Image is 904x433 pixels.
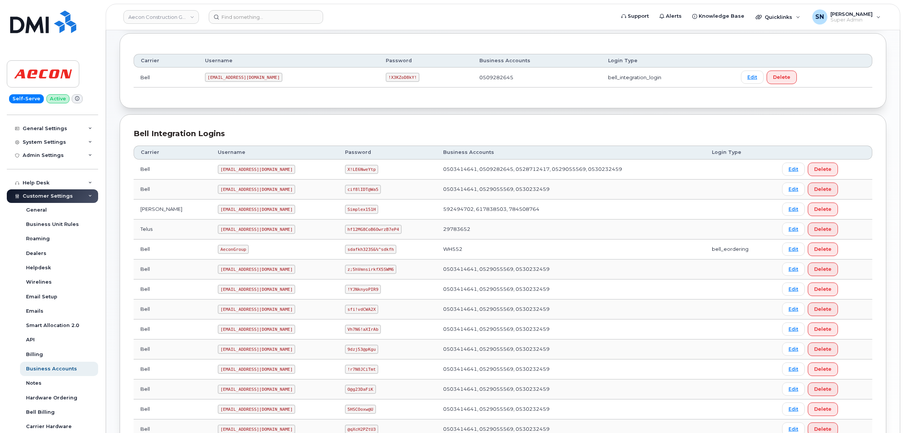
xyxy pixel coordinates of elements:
td: 0503414641, 0529055569, 0530232459 [436,259,705,279]
td: Bell [134,399,211,419]
th: Username [211,146,338,159]
td: Bell [134,180,211,200]
code: [EMAIL_ADDRESS][DOMAIN_NAME] [205,73,282,82]
div: Quicklinks [750,9,805,25]
span: Delete [814,365,832,373]
a: Edit [741,71,764,84]
code: [EMAIL_ADDRESS][DOMAIN_NAME] [218,345,295,354]
a: Edit [782,402,805,416]
th: Login Type [601,54,734,68]
td: Bell [134,299,211,319]
code: [EMAIL_ADDRESS][DOMAIN_NAME] [218,405,295,414]
span: Delete [814,326,832,333]
button: Delete [808,203,838,216]
td: bell_eordering [705,240,775,259]
code: [EMAIL_ADDRESS][DOMAIN_NAME] [218,185,295,194]
td: Bell [134,339,211,359]
button: Delete [808,322,838,336]
th: Username [198,54,379,68]
a: Alerts [654,9,687,24]
code: [EMAIL_ADDRESS][DOMAIN_NAME] [218,225,295,234]
a: Support [616,9,654,24]
code: !YJNknyoPIR9 [345,285,381,294]
td: 0503414641, 0529055569, 0530232459 [436,299,705,319]
a: Edit [782,302,805,316]
a: Edit [782,382,805,396]
td: bell_integration_login [601,68,734,88]
a: Edit [782,283,805,296]
code: !X3KZoD8kY! [386,73,419,82]
code: [EMAIL_ADDRESS][DOMAIN_NAME] [218,365,295,374]
code: AeconGroup [218,245,249,254]
td: Bell [134,68,198,88]
th: Carrier [134,54,198,68]
span: Delete [814,166,832,173]
a: Edit [782,183,805,196]
code: 5HSCOoxw@U [345,405,376,414]
span: SN [815,12,824,21]
th: Password [338,146,436,159]
code: cif8lIDT@Wa5 [345,185,381,194]
span: Support [628,12,649,20]
code: 9dzj53@pKgu [345,345,379,354]
span: Delete [814,405,832,413]
td: 0503414641, 0529055569, 0530232459 [436,279,705,299]
button: Delete [808,302,838,316]
td: 0503414641, 0529055569, 0530232459 [436,180,705,200]
code: [EMAIL_ADDRESS][DOMAIN_NAME] [218,385,295,394]
a: Edit [782,223,805,236]
code: Vh7N6!aXIrAb [345,325,381,334]
td: Bell [134,160,211,180]
span: Delete [814,206,832,213]
a: Knowledge Base [687,9,750,24]
button: Delete [808,183,838,196]
code: [EMAIL_ADDRESS][DOMAIN_NAME] [218,265,295,274]
button: Delete [808,402,838,416]
span: Delete [814,385,832,393]
td: WH552 [436,240,705,259]
td: 29783652 [436,220,705,240]
td: Bell [134,319,211,339]
span: Knowledge Base [699,12,744,20]
div: Sabrina Nguyen [807,9,886,25]
span: [PERSON_NAME] [830,11,873,17]
a: Edit [782,163,805,176]
td: Bell [134,279,211,299]
span: Delete [814,186,832,193]
code: X!LE6NweYtp [345,165,379,174]
a: Edit [782,322,805,336]
td: 0503414641, 0529055569, 0530232459 [436,379,705,399]
span: Delete [814,266,832,273]
code: [EMAIL_ADDRESS][DOMAIN_NAME] [218,305,295,314]
code: [EMAIL_ADDRESS][DOMAIN_NAME] [218,165,295,174]
button: Delete [808,263,838,276]
th: Login Type [705,146,775,159]
code: [EMAIL_ADDRESS][DOMAIN_NAME] [218,325,295,334]
code: Simplex151H [345,205,379,214]
th: Password [379,54,473,68]
td: 0503414641, 0529055569, 0530232459 [436,399,705,419]
code: !r7N0JCiTmt [345,365,379,374]
td: 0503414641, 0529055569, 0530232459 [436,319,705,339]
td: [PERSON_NAME] [134,200,211,220]
button: Delete [767,71,797,84]
button: Delete [808,362,838,376]
span: Quicklinks [765,14,792,20]
td: 0503414641, 0529055569, 0530232459 [436,339,705,359]
th: Carrier [134,146,211,159]
code: [EMAIL_ADDRESS][DOMAIN_NAME] [218,285,295,294]
span: Alerts [666,12,682,20]
button: Delete [808,243,838,256]
code: O@g23DaFiK [345,385,376,394]
div: Bell Integration Logins [134,128,872,139]
span: Super Admin [830,17,873,23]
td: 592494702, 617838503, 784508764 [436,200,705,220]
code: sdafkh323S&%^sdkfh [345,245,396,254]
span: Delete [814,246,832,253]
code: sfi!vdCWA2X [345,305,379,314]
th: Business Accounts [436,146,705,159]
button: Delete [808,382,838,396]
a: Edit [782,342,805,356]
code: z;5hVmnsirkfX5SWM6 [345,265,396,274]
td: 0503414641, 0509282645, 0528712417, 0529055569, 0530232459 [436,160,705,180]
